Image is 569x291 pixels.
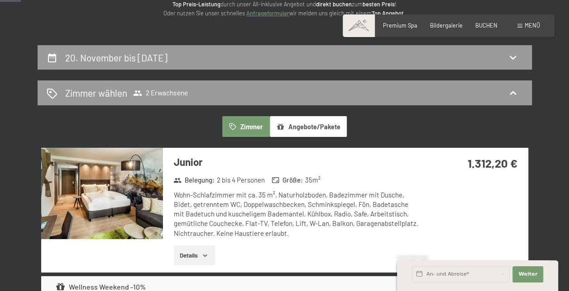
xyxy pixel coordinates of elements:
[512,266,543,282] button: Weiter
[174,155,419,169] h3: Junior
[173,175,215,185] strong: Belegung :
[467,156,517,170] strong: 1.312,20 €
[525,22,540,29] span: Menü
[363,0,395,8] strong: besten Preis
[272,175,303,185] strong: Größe :
[216,175,264,185] span: 2 bis 4 Personen
[65,86,127,99] h2: Zimmer wählen
[397,255,428,260] span: Schnellanfrage
[174,245,215,265] button: Details
[222,116,269,137] button: Zimmer
[316,0,352,8] strong: direkt buchen
[246,9,289,17] a: Anfrageformular
[305,175,320,185] span: 35 m²
[172,0,220,8] strong: Top Preis-Leistung
[383,22,417,29] a: Premium Spa
[174,190,419,238] div: Wohn-Schlafzimmer mit ca. 35 m², Naturholzboden, Badezimmer mit Dusche, Bidet, getrenntem WC, Dop...
[518,271,537,278] span: Weiter
[41,148,163,239] img: mss_renderimg.php
[430,22,463,29] a: Bildergalerie
[65,52,167,63] h2: 20. November bis [DATE]
[270,116,347,137] button: Angebote/Pakete
[133,89,188,98] span: 2 Erwachsene
[372,9,406,17] strong: Top Angebot.
[475,22,497,29] a: BUCHEN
